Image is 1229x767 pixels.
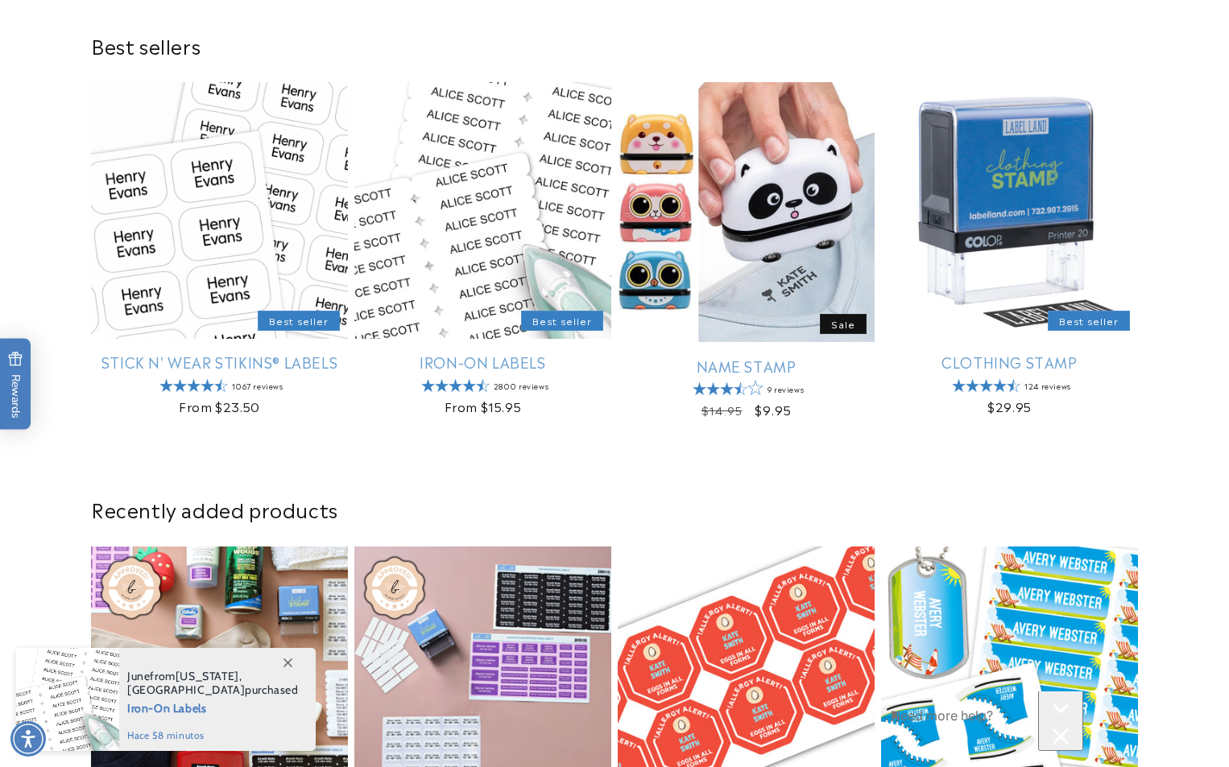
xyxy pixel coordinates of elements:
span: Rewards [8,351,23,418]
a: Stick N' Wear Stikins® Labels [91,353,348,371]
span: Close dialog [273,648,302,677]
h2: Best sellers [91,33,1138,58]
a: Name Stamp [618,357,875,375]
a: Iron-On Labels [354,353,611,371]
div: Accessibility Menu [10,721,46,757]
span: hace 58 minutos [127,728,299,743]
span: [GEOGRAPHIC_DATA] [127,682,245,697]
iframe: Gorgias Floating Chat [891,691,1213,751]
span: June [127,669,150,683]
h2: Recently added products [91,497,1138,522]
span: from , purchased [127,670,299,697]
ul: Slider [91,82,1138,432]
span: [US_STATE] [176,669,239,683]
a: Clothing Stamp [881,353,1138,371]
span: Iron-On Labels [127,697,299,717]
